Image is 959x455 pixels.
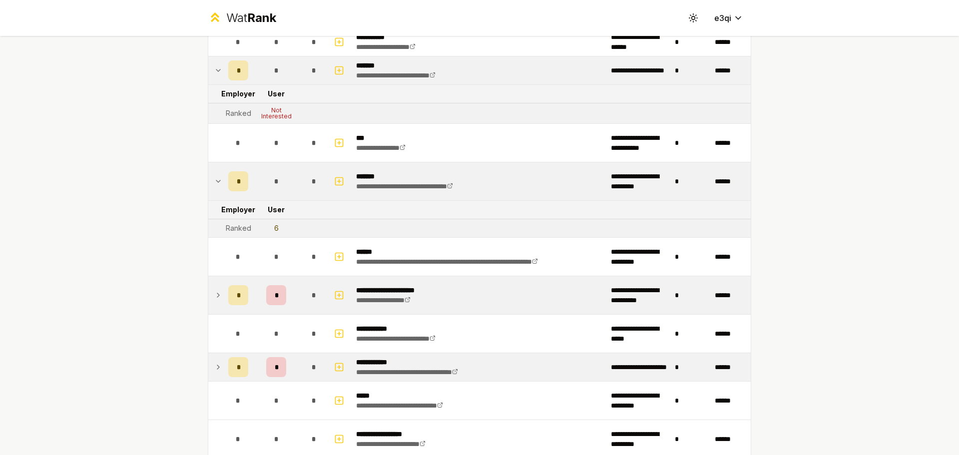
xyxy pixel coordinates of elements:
td: User [252,85,300,103]
td: Employer [224,85,252,103]
div: Not Interested [256,107,296,119]
div: Ranked [226,223,251,233]
button: e3qi [706,9,751,27]
div: Ranked [226,108,251,118]
div: 6 [274,223,279,233]
td: User [252,201,300,219]
div: Wat [226,10,276,26]
td: Employer [224,201,252,219]
a: WatRank [208,10,276,26]
span: Rank [247,10,276,25]
span: e3qi [714,12,731,24]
